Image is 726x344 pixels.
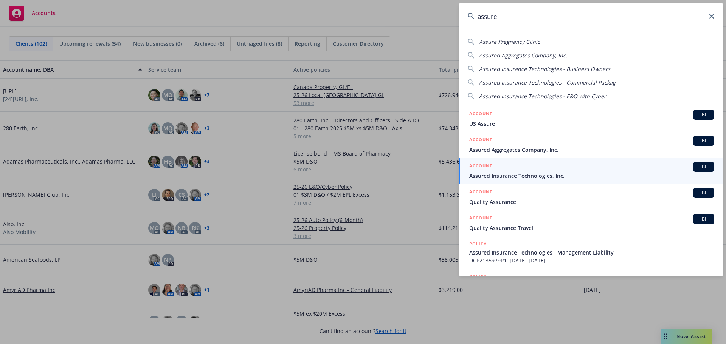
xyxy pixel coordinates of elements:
a: POLICY [459,268,723,301]
span: Assured Insurance Technologies, Inc. [469,172,714,180]
span: BI [696,164,711,170]
h5: ACCOUNT [469,110,492,119]
span: Quality Assurance [469,198,714,206]
span: Assured Insurance Technologies - E&O with Cyber [479,93,606,100]
span: DCP2135979P1, [DATE]-[DATE] [469,256,714,264]
span: Assured Insurance Technologies - Management Liability [469,248,714,256]
h5: POLICY [469,273,487,280]
h5: ACCOUNT [469,214,492,223]
a: ACCOUNTBIQuality Assurance [459,184,723,210]
span: Quality Assurance Travel [469,224,714,232]
a: ACCOUNTBIAssured Aggregates Company, Inc. [459,132,723,158]
span: BI [696,111,711,118]
span: Assured Insurance Technologies - Commercial Packag [479,79,616,86]
a: ACCOUNTBIQuality Assurance Travel [459,210,723,236]
a: ACCOUNTBIAssured Insurance Technologies, Inc. [459,158,723,184]
h5: ACCOUNT [469,188,492,197]
span: BI [696,190,711,196]
h5: ACCOUNT [469,136,492,145]
h5: POLICY [469,240,487,248]
span: BI [696,137,711,144]
span: Assure Pregnancy Clinic [479,38,540,45]
span: Assured Aggregates Company, Inc. [469,146,714,154]
span: Assured Aggregates Company, Inc. [479,52,567,59]
span: Assured Insurance Technologies - Business Owners [479,65,610,73]
h5: ACCOUNT [469,162,492,171]
input: Search... [459,3,723,30]
span: BI [696,216,711,222]
span: US Assure [469,120,714,128]
a: POLICYAssured Insurance Technologies - Management LiabilityDCP2135979P1, [DATE]-[DATE] [459,236,723,268]
a: ACCOUNTBIUS Assure [459,106,723,132]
